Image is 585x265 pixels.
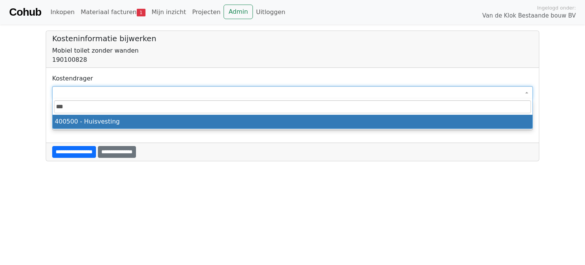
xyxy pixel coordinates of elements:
a: Admin [224,5,253,19]
h5: Kosteninformatie bijwerken [52,34,533,43]
a: Materiaal facturen1 [78,5,149,20]
a: Inkopen [47,5,77,20]
span: Ingelogd onder: [537,4,576,11]
span: Van de Klok Bestaande bouw BV [482,11,576,20]
div: Mobiel toilet zonder wanden [52,46,533,55]
label: Kostendrager [52,74,93,83]
a: Mijn inzicht [149,5,189,20]
a: Cohub [9,3,41,21]
span: 1 [137,9,145,16]
li: 400500 - Huisvesting [53,115,532,128]
a: Projecten [189,5,224,20]
div: 190100828 [52,55,533,64]
a: Uitloggen [253,5,288,20]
